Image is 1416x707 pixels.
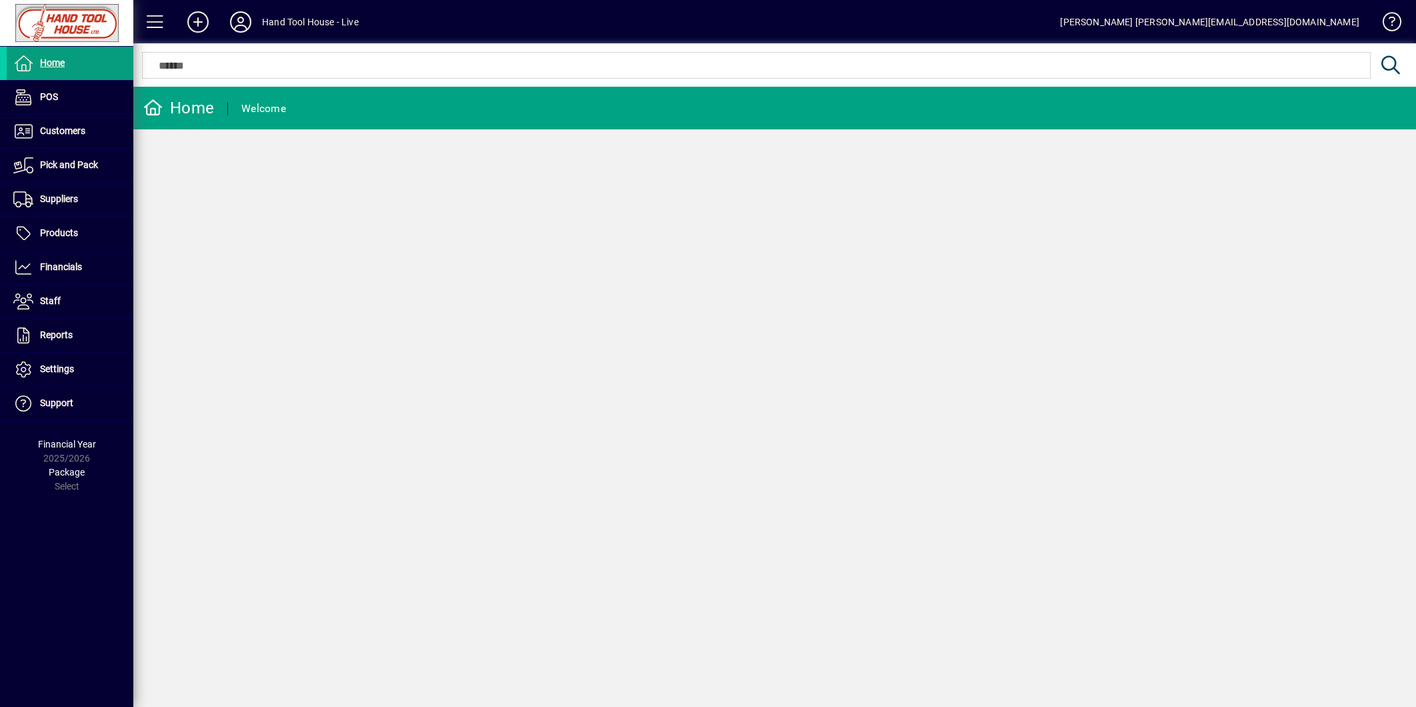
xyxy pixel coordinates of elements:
span: Support [40,398,73,408]
span: Financials [40,261,82,272]
a: Knowledge Base [1373,3,1399,46]
span: Settings [40,364,74,374]
span: Products [40,227,78,238]
span: Home [40,57,65,68]
a: Products [7,217,133,250]
span: Reports [40,329,73,340]
span: Pick and Pack [40,159,98,170]
span: Suppliers [40,193,78,204]
span: Staff [40,295,61,306]
a: Suppliers [7,183,133,216]
a: Pick and Pack [7,149,133,182]
div: Hand Tool House - Live [262,11,359,33]
a: POS [7,81,133,114]
a: Support [7,387,133,420]
div: [PERSON_NAME] [PERSON_NAME][EMAIL_ADDRESS][DOMAIN_NAME] [1060,11,1359,33]
a: Reports [7,319,133,352]
span: Package [49,467,85,478]
span: Financial Year [38,439,96,450]
button: Profile [219,10,262,34]
a: Staff [7,285,133,318]
div: Home [143,97,214,119]
a: Customers [7,115,133,148]
a: Settings [7,353,133,386]
span: Customers [40,125,85,136]
button: Add [177,10,219,34]
div: Welcome [241,98,286,119]
span: POS [40,91,58,102]
a: Financials [7,251,133,284]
